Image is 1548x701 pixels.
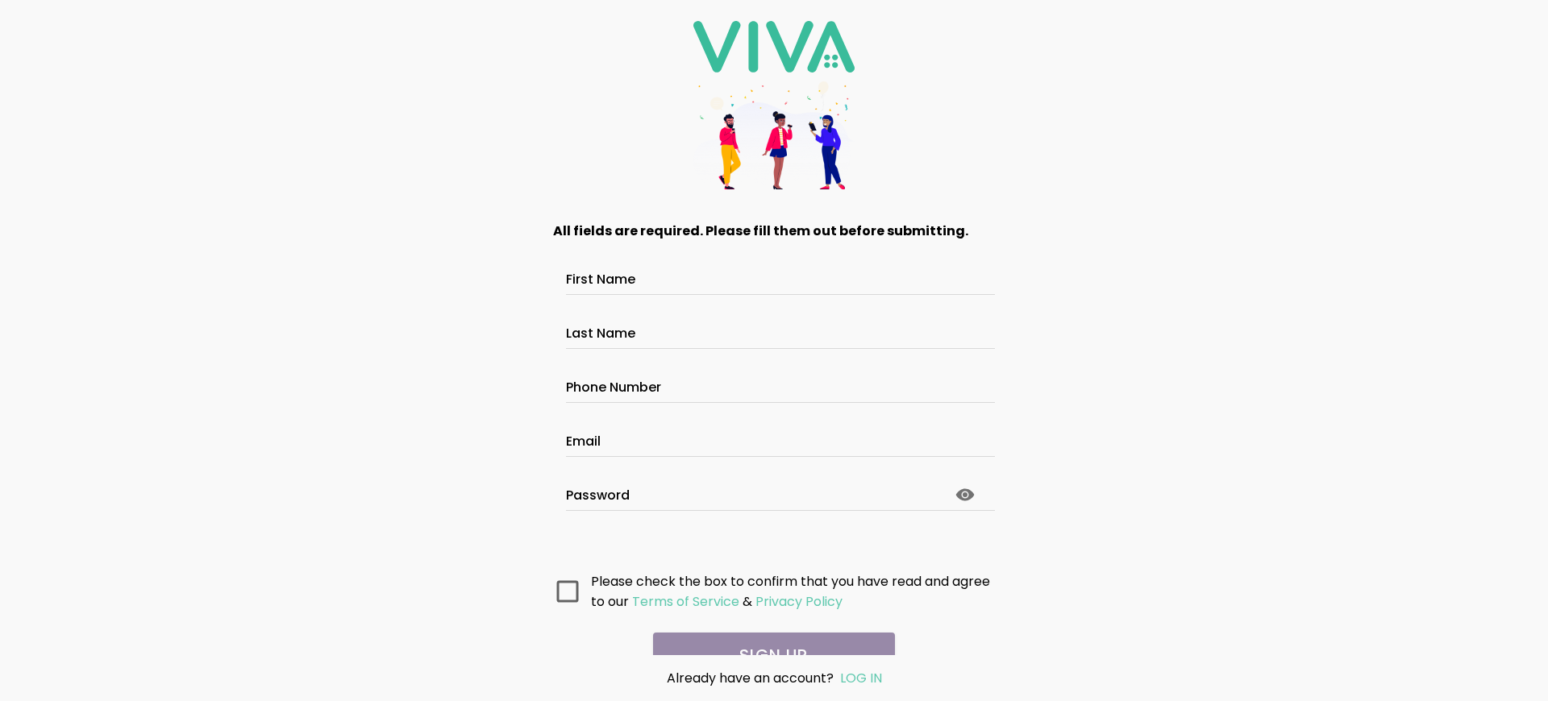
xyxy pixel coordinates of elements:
[840,669,882,687] a: LOG IN
[585,668,963,688] div: Already have an account?
[632,592,739,611] ion-text: Terms of Service
[553,222,968,240] strong: All fields are required. Please fill them out before submitting.
[587,567,1000,616] ion-col: Please check the box to confirm that you have read and agree to our &
[755,592,843,611] ion-text: Privacy Policy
